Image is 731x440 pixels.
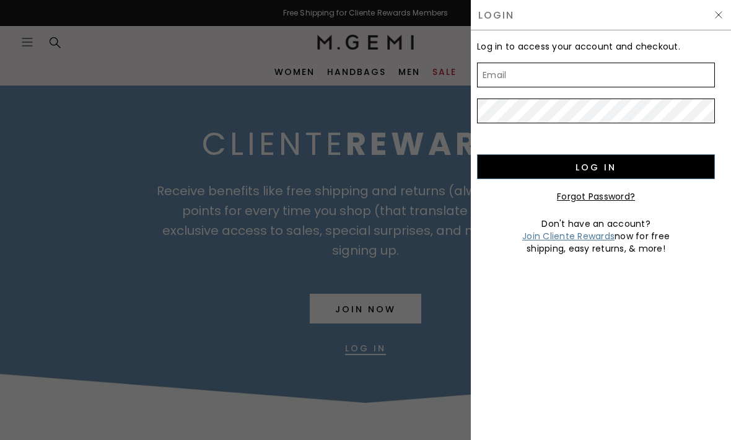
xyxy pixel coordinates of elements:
[477,190,715,203] div: Forgot Password?
[714,10,724,20] img: Hide Drawer
[522,230,615,242] span: Join Cliente Rewards
[477,63,715,87] input: Email
[477,218,715,255] div: Don't have an account? now for free shipping, easy returns, & more!
[477,30,715,63] div: Log in to access your account and checkout.
[477,154,715,179] input: Log in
